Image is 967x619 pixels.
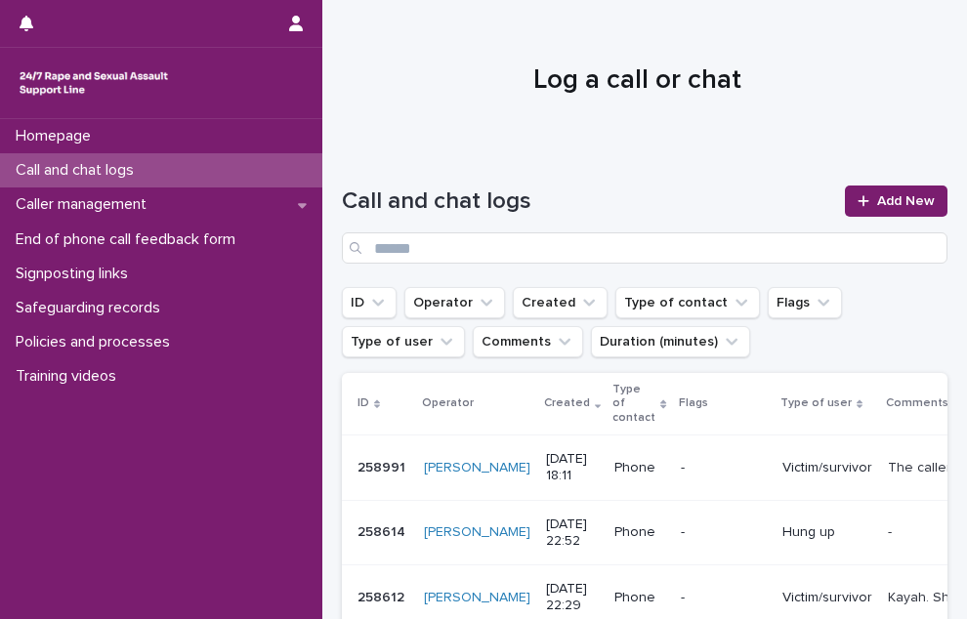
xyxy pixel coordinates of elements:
p: Call and chat logs [8,161,149,180]
button: Flags [768,287,842,318]
h1: Log a call or chat [342,64,933,98]
p: Flags [679,392,708,414]
p: 258991 [357,456,409,476]
p: Training videos [8,367,132,386]
button: Operator [404,287,505,318]
p: Type of user [780,392,852,414]
p: Comments [886,392,948,414]
h1: Call and chat logs [342,187,833,216]
a: [PERSON_NAME] [424,524,530,541]
p: ID [357,392,369,414]
img: rhQMoQhaT3yELyF149Cw [16,63,172,103]
p: Victim/survivor [782,460,872,476]
button: Created [513,287,608,318]
p: Hung up [782,524,872,541]
p: Created [544,392,590,414]
a: [PERSON_NAME] [424,590,530,606]
p: [DATE] 22:52 [546,516,599,550]
p: Safeguarding records [8,299,176,317]
button: Type of contact [615,287,760,318]
p: Homepage [8,127,106,145]
p: Operator [422,392,474,414]
p: [DATE] 22:29 [546,581,599,614]
p: - [888,520,896,541]
button: Type of user [342,326,465,357]
p: 258612 [357,586,408,606]
span: Add New [877,194,935,208]
p: Phone [614,460,664,476]
p: Caller management [8,195,162,214]
p: - [681,460,767,476]
p: Phone [614,524,664,541]
a: [PERSON_NAME] [424,460,530,476]
p: Policies and processes [8,333,186,351]
input: Search [342,232,947,264]
button: ID [342,287,397,318]
p: Victim/survivor [782,590,872,606]
button: Comments [473,326,583,357]
p: [DATE] 18:11 [546,451,599,484]
p: Phone [614,590,664,606]
p: 258614 [357,520,409,541]
a: Add New [845,186,947,217]
p: End of phone call feedback form [8,230,251,249]
p: Type of contact [612,379,655,429]
p: Signposting links [8,265,144,283]
button: Duration (minutes) [591,326,750,357]
p: - [681,524,767,541]
p: - [681,590,767,606]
